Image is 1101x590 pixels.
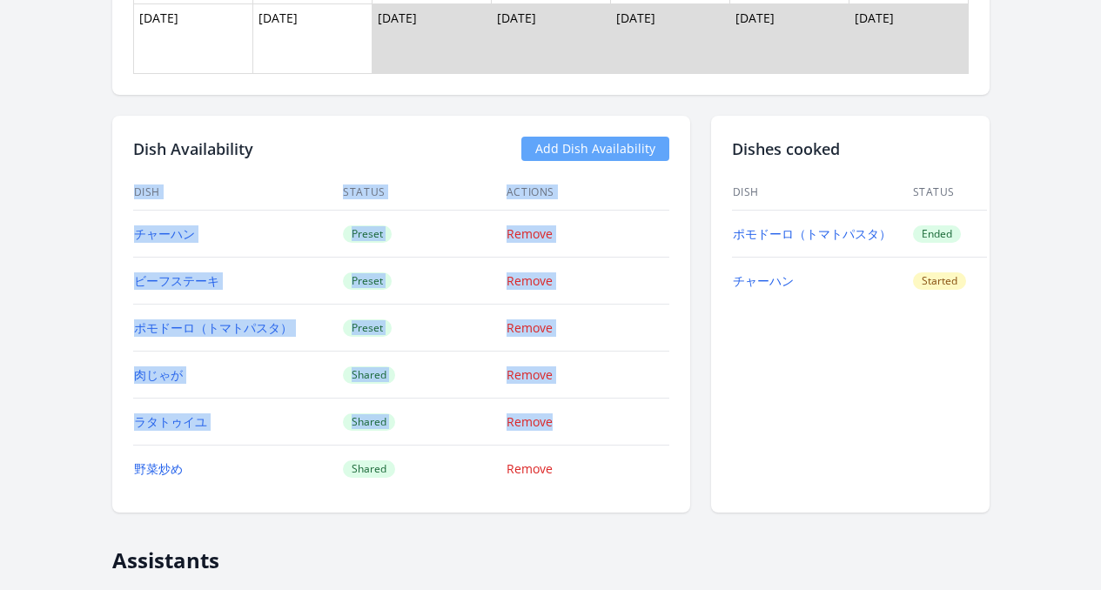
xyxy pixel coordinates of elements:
span: Preset [343,272,392,290]
span: Ended [913,225,961,243]
a: Remove [507,460,553,477]
h2: Assistants [112,533,990,573]
span: Shared [343,366,395,384]
span: Shared [343,413,395,431]
td: [DATE] [491,4,610,74]
th: Actions [506,175,669,211]
td: [DATE] [252,4,372,74]
span: Preset [343,225,392,243]
td: [DATE] [372,4,491,74]
a: Remove [507,366,553,383]
a: ラタトゥイユ [134,413,207,430]
a: ポモドーロ（トマトパスタ） [733,225,891,242]
span: Started [913,272,966,290]
td: [DATE] [610,4,729,74]
h2: Dishes cooked [732,137,969,161]
a: Remove [507,319,553,336]
span: Shared [343,460,395,478]
a: ポモドーロ（トマトパスタ） [134,319,292,336]
th: Dish [133,175,343,211]
a: Remove [507,225,553,242]
th: Dish [732,175,912,211]
a: Add Dish Availability [521,137,669,161]
span: Preset [343,319,392,337]
td: [DATE] [133,4,252,74]
th: Status [342,175,506,211]
th: Status [912,175,987,211]
a: Remove [507,272,553,289]
a: Remove [507,413,553,430]
a: ビーフステーキ [134,272,219,289]
a: チャーハン [134,225,195,242]
h2: Dish Availability [133,137,253,161]
a: チャーハン [733,272,794,289]
a: 野菜炒め [134,460,183,477]
td: [DATE] [849,4,968,74]
td: [DATE] [729,4,849,74]
a: 肉じゃが [134,366,183,383]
